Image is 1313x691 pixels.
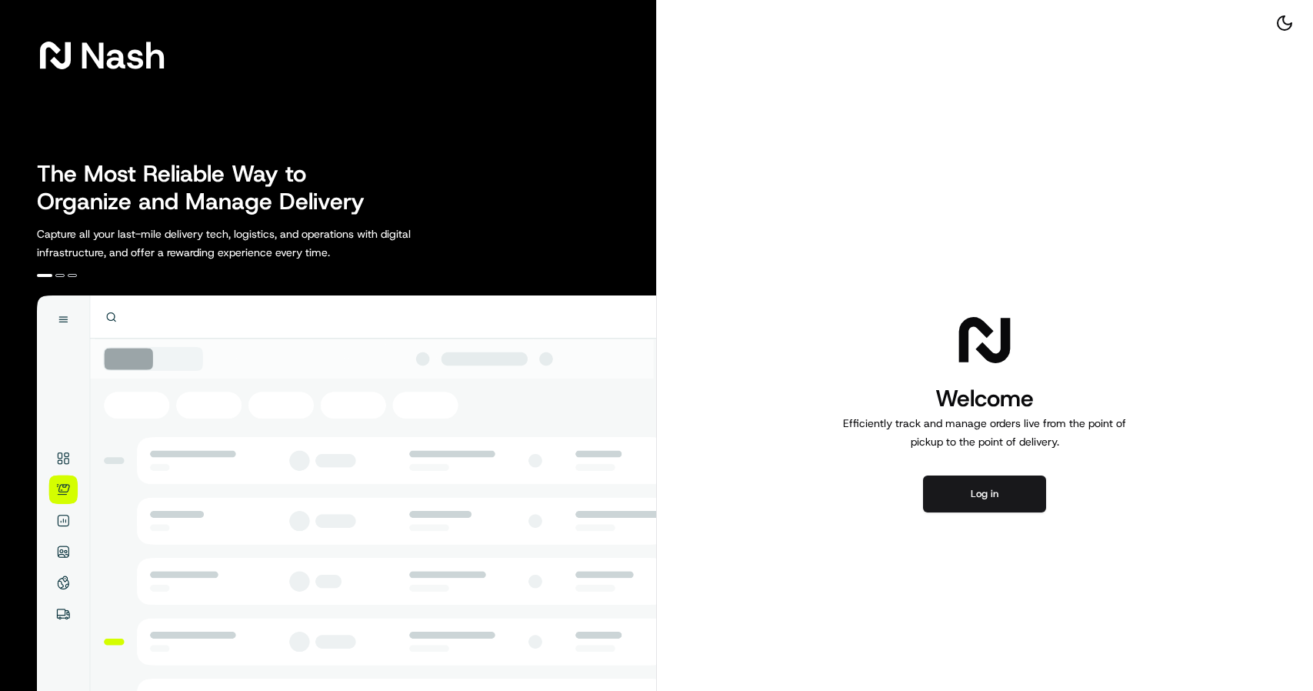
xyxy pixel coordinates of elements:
[37,160,382,215] h2: The Most Reliable Way to Organize and Manage Delivery
[837,414,1132,451] p: Efficiently track and manage orders live from the point of pickup to the point of delivery.
[923,476,1046,512] button: Log in
[37,225,480,262] p: Capture all your last-mile delivery tech, logistics, and operations with digital infrastructure, ...
[837,383,1132,414] h1: Welcome
[80,40,165,71] span: Nash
